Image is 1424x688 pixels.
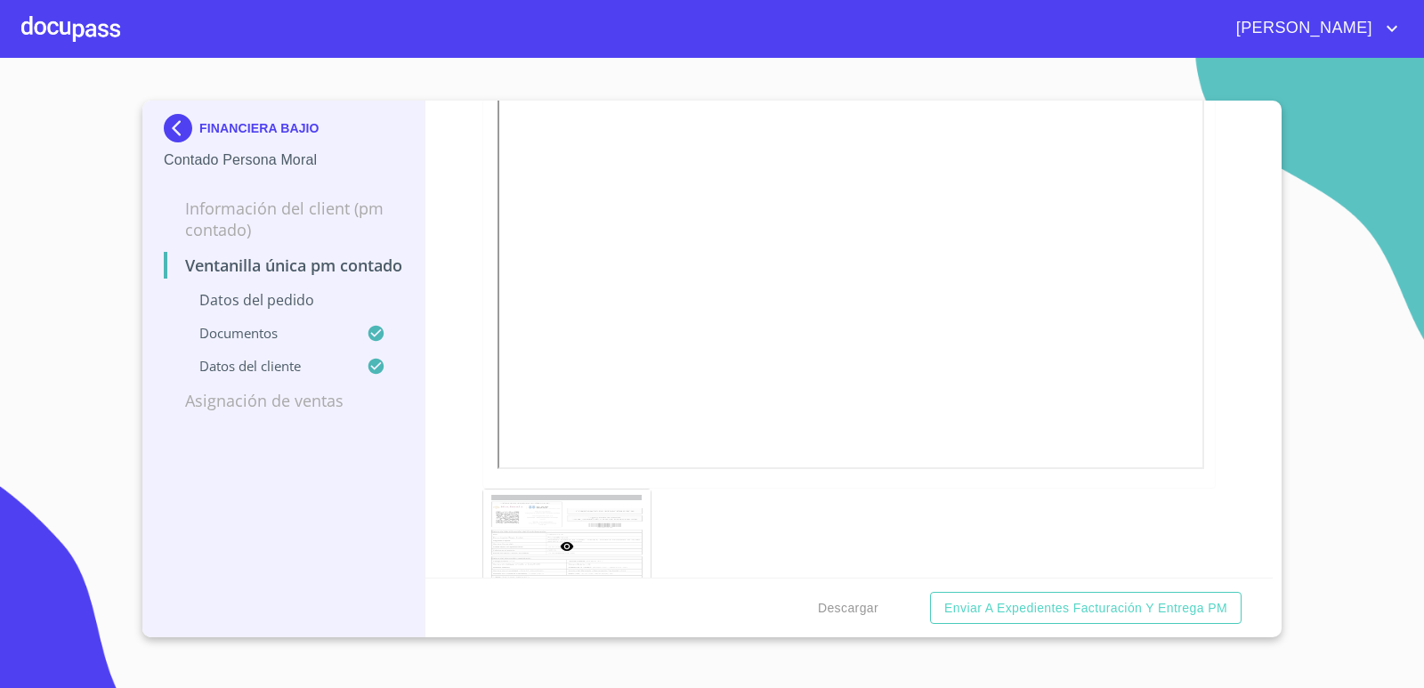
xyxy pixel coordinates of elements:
button: Enviar a Expedientes Facturación y Entrega PM [930,592,1242,625]
span: Descargar [818,597,878,619]
p: Información del Client (PM contado) [164,198,403,240]
p: Asignación de Ventas [164,390,403,411]
img: Docupass spot blue [164,114,199,142]
p: Contado Persona Moral [164,150,403,171]
button: account of current user [1223,14,1403,43]
p: Datos del cliente [164,357,367,375]
p: Datos del pedido [164,290,403,310]
span: [PERSON_NAME] [1223,14,1381,43]
p: Ventanilla única PM contado [164,255,403,276]
button: Descargar [811,592,886,625]
span: Enviar a Expedientes Facturación y Entrega PM [944,597,1227,619]
p: FINANCIERA BAJIO [199,121,320,135]
div: FINANCIERA BAJIO [164,114,403,150]
p: Documentos [164,324,367,342]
